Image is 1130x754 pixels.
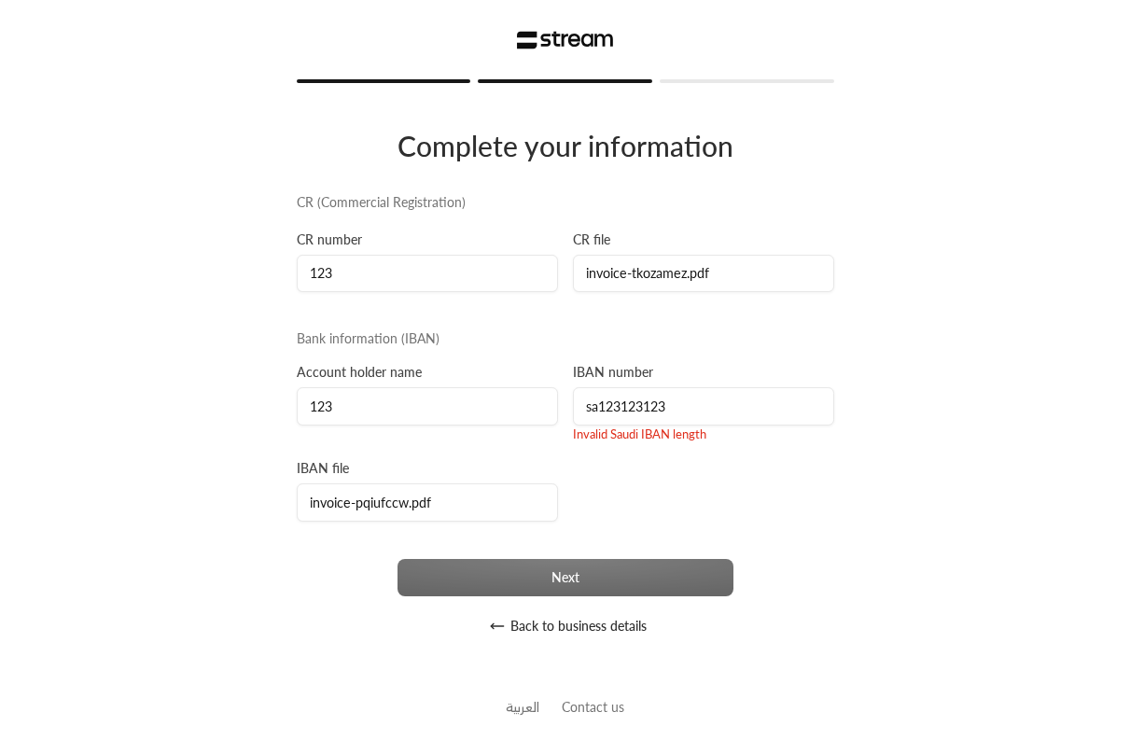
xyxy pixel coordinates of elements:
div: Bank information (IBAN) [289,329,842,348]
label: Account holder name [297,363,422,382]
a: Contact us [562,699,624,715]
div: Invalid Saudi IBAN length [573,426,834,444]
div: CR (Commercial Registration) [289,193,842,212]
img: Stream Logo [517,31,613,49]
label: IBAN number [573,363,653,382]
label: IBAN file [297,459,349,478]
button: Back to business details [298,607,832,645]
label: CR file [573,230,610,249]
label: CR number [297,230,362,249]
div: Complete your information [297,128,834,163]
a: العربية [506,690,539,724]
button: Contact us [562,697,624,717]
